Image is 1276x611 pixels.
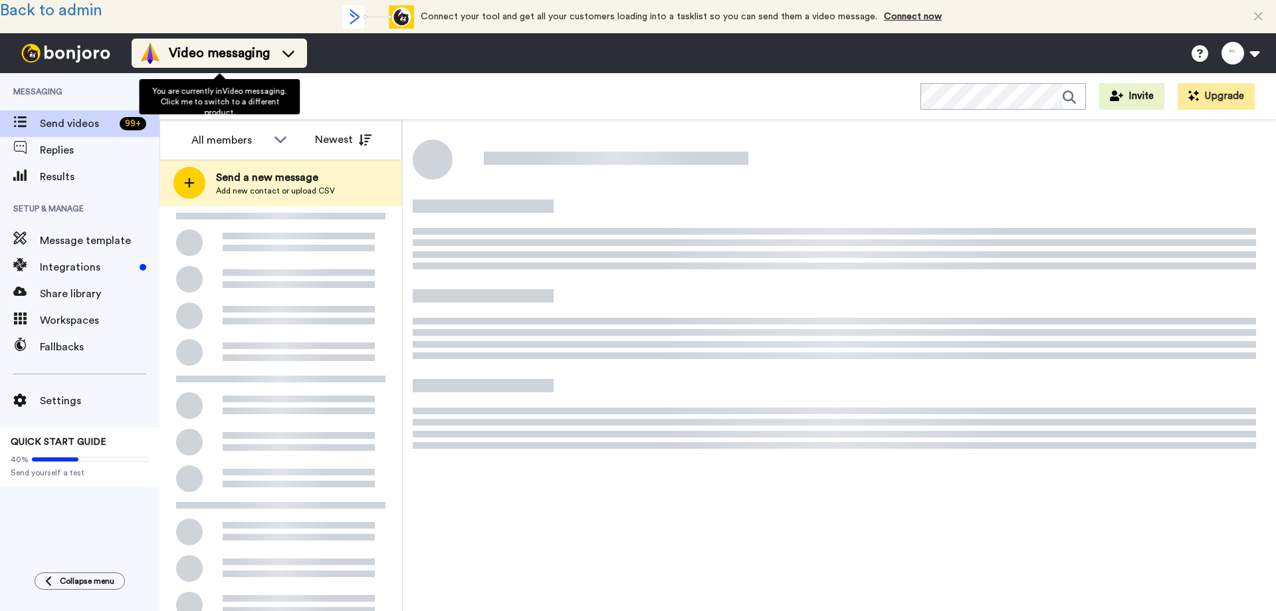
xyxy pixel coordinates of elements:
div: 99 + [120,117,146,130]
span: Results [40,169,159,185]
span: Message template [40,233,159,249]
div: All members [191,132,267,148]
span: Add new contact or upload CSV [216,185,335,196]
span: Integrations [40,259,134,275]
button: Collapse menu [35,572,125,590]
span: Send a new message [216,170,335,185]
a: Connect now [884,12,942,21]
img: bj-logo-header-white.svg [16,44,116,62]
button: Invite [1099,83,1164,110]
div: animation [341,5,414,29]
span: You are currently in Video messaging . Click me to switch to a different product. [152,87,286,116]
span: 40% [11,454,29,465]
span: Fallbacks [40,339,159,355]
span: Share library [40,286,159,302]
span: Video messaging [169,44,270,62]
span: Workspaces [40,312,159,328]
button: Newest [305,126,381,153]
span: QUICK START GUIDE [11,437,106,447]
span: Connect your tool and get all your customers loading into a tasklist so you can send them a video... [421,12,877,21]
img: vm-color.svg [140,43,161,64]
span: Replies [40,142,159,158]
span: Send yourself a test [11,467,149,478]
span: Collapse menu [60,576,114,586]
span: Send videos [40,116,114,132]
button: Upgrade [1178,83,1255,110]
span: Settings [40,393,159,409]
